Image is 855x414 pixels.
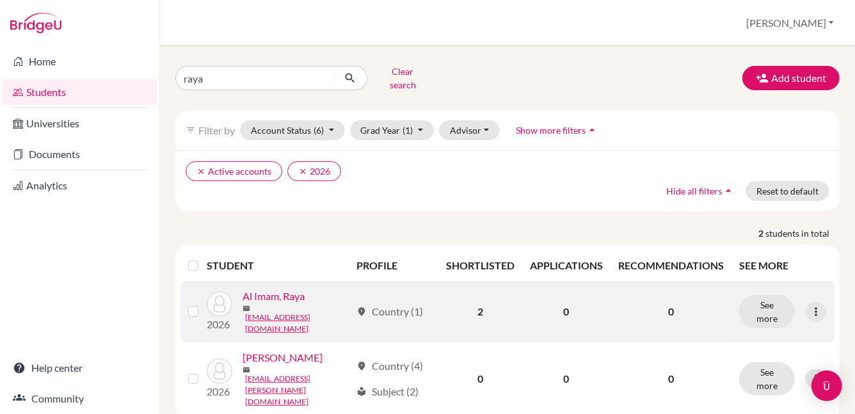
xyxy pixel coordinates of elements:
[811,370,842,401] div: Open Intercom Messenger
[3,173,157,198] a: Analytics
[439,120,500,140] button: Advisor
[243,305,250,312] span: mail
[196,167,205,176] i: clear
[287,161,341,181] button: clear2026
[618,371,724,386] p: 0
[356,304,423,319] div: Country (1)
[731,250,835,281] th: SEE MORE
[356,358,423,374] div: Country (4)
[207,291,232,317] img: Al Imam, Raya
[298,167,307,176] i: clear
[618,304,724,319] p: 0
[516,125,586,136] span: Show more filters
[666,186,722,196] span: Hide all filters
[505,120,609,140] button: Show more filtersarrow_drop_up
[243,289,305,304] a: Al Imam, Raya
[740,11,840,35] button: [PERSON_NAME]
[186,125,196,135] i: filter_list
[522,281,611,342] td: 0
[611,250,731,281] th: RECOMMENDATIONS
[765,227,840,240] span: students in total
[758,227,765,240] strong: 2
[207,358,232,384] img: Zindani, Rayan
[367,61,438,95] button: Clear search
[175,66,334,90] input: Find student by name...
[350,120,435,140] button: Grad Year(1)
[403,125,413,136] span: (1)
[3,386,157,411] a: Community
[186,161,282,181] button: clearActive accounts
[742,66,840,90] button: Add student
[314,125,324,136] span: (6)
[356,307,367,317] span: location_on
[722,184,735,197] i: arrow_drop_up
[3,141,157,167] a: Documents
[240,120,345,140] button: Account Status(6)
[356,384,419,399] div: Subject (2)
[522,250,611,281] th: APPLICATIONS
[207,384,232,399] p: 2026
[356,361,367,371] span: location_on
[438,250,522,281] th: SHORTLISTED
[349,250,438,281] th: PROFILE
[739,362,795,395] button: See more
[207,317,232,332] p: 2026
[198,124,235,136] span: Filter by
[243,350,323,365] a: [PERSON_NAME]
[746,181,829,201] button: Reset to default
[243,366,250,374] span: mail
[245,373,351,408] a: [EMAIL_ADDRESS][PERSON_NAME][DOMAIN_NAME]
[3,355,157,381] a: Help center
[3,79,157,105] a: Students
[3,111,157,136] a: Universities
[207,250,349,281] th: STUDENT
[655,181,746,201] button: Hide all filtersarrow_drop_up
[739,295,795,328] button: See more
[10,13,61,33] img: Bridge-U
[356,386,367,397] span: local_library
[3,49,157,74] a: Home
[438,281,522,342] td: 2
[245,312,351,335] a: [EMAIL_ADDRESS][DOMAIN_NAME]
[586,123,598,136] i: arrow_drop_up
